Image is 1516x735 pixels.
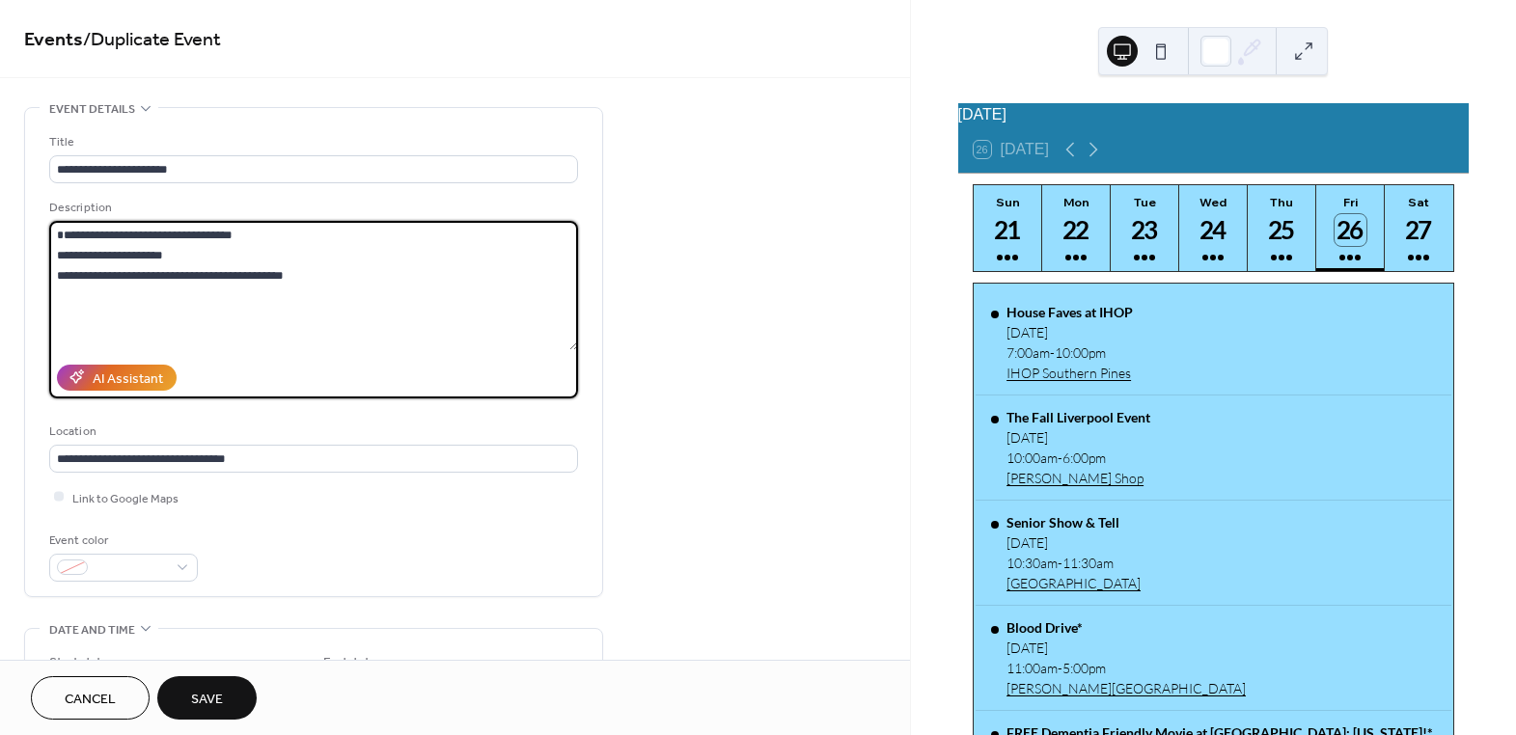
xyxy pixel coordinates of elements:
div: 21 [992,214,1024,246]
span: Link to Google Maps [72,488,179,508]
span: 10:00pm [1055,344,1106,361]
span: - [1058,449,1062,466]
span: 11:00am [1006,660,1058,676]
div: Fri [1322,195,1379,209]
div: House Faves at IHOP [1006,304,1133,320]
div: AI Assistant [93,368,163,389]
button: Sat27 [1385,185,1453,271]
button: Sun21 [974,185,1042,271]
span: Save [191,690,223,710]
span: 10:30am [1006,555,1058,571]
div: Thu [1254,195,1310,209]
button: AI Assistant [57,365,177,391]
a: IHOP Southern Pines [1006,365,1133,381]
div: Tue [1116,195,1173,209]
button: Save [157,676,257,720]
a: [GEOGRAPHIC_DATA] [1006,575,1141,591]
div: [DATE] [958,103,1469,126]
span: 11:30am [1062,555,1114,571]
div: [DATE] [1006,324,1133,340]
span: 7:00am [1006,344,1050,361]
span: 10:00am [1006,449,1058,466]
div: 22 [1061,214,1092,246]
button: Wed24 [1179,185,1248,271]
div: 23 [1129,214,1161,246]
div: Description [49,198,574,218]
div: 24 [1198,214,1229,246]
div: Mon [1048,195,1105,209]
span: / Duplicate Event [83,21,221,59]
span: - [1050,344,1055,361]
a: [PERSON_NAME] Shop [1006,470,1150,486]
div: Title [49,132,574,152]
div: Location [49,422,574,442]
div: Start date [49,653,109,673]
div: 26 [1335,214,1366,246]
button: Cancel [31,676,150,720]
div: Event color [49,531,194,551]
div: End date [323,653,377,673]
div: [DATE] [1006,534,1141,551]
div: Blood Drive* [1006,619,1246,636]
div: 27 [1403,214,1435,246]
button: Tue23 [1111,185,1179,271]
a: [PERSON_NAME][GEOGRAPHIC_DATA] [1006,680,1246,696]
span: - [1058,660,1062,676]
div: Senior Show & Tell [1006,514,1141,531]
div: Wed [1185,195,1242,209]
span: Event details [49,99,135,120]
a: Events [24,21,83,59]
button: Fri26 [1316,185,1385,271]
div: Sat [1391,195,1447,209]
span: - [1058,555,1062,571]
span: 5:00pm [1062,660,1106,676]
span: Cancel [65,690,116,710]
div: [DATE] [1006,429,1150,446]
div: The Fall Liverpool Event [1006,409,1150,425]
div: [DATE] [1006,640,1246,656]
div: Sun [979,195,1036,209]
button: Thu25 [1248,185,1316,271]
div: 25 [1266,214,1298,246]
span: 6:00pm [1062,449,1106,466]
span: Date and time [49,620,135,640]
button: Mon22 [1042,185,1111,271]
